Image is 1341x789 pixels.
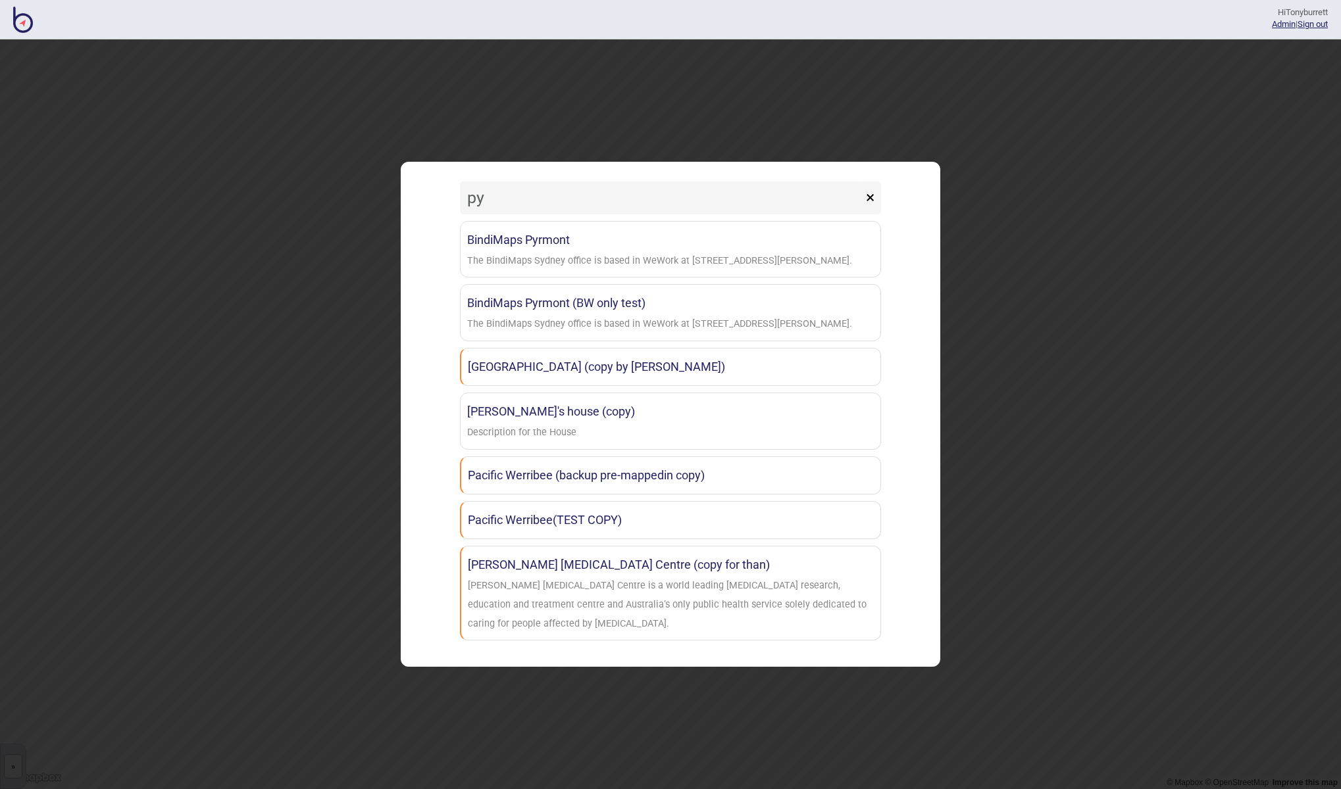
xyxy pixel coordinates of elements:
[1272,19,1298,29] span: |
[460,393,881,450] a: [PERSON_NAME]'s house (copy)Description for the House
[460,221,881,278] a: BindiMaps PyrmontThe BindiMaps Sydney office is based in WeWork at [STREET_ADDRESS][PERSON_NAME].
[1272,19,1296,29] a: Admin
[467,423,576,442] div: Description for the House
[460,181,863,214] input: Search locations by tag + name
[460,546,881,640] a: [PERSON_NAME] [MEDICAL_DATA] Centre (copy for than)[PERSON_NAME] [MEDICAL_DATA] Centre is a world...
[460,456,881,494] a: Pacific Werribee (backup pre-mappedin copy)
[13,7,33,33] img: BindiMaps CMS
[468,577,874,633] div: Peter MacCallum Cancer Centre is a world leading cancer research, education and treatment centre ...
[859,181,881,214] button: ×
[460,501,881,539] a: Pacific Werribee(TEST COPY)
[467,252,852,271] div: The BindiMaps Sydney office is based in WeWork at 100 Harris Street Ultimo.
[460,284,881,341] a: BindiMaps Pyrmont (BW only test)The BindiMaps Sydney office is based in WeWork at [STREET_ADDRESS...
[467,315,852,334] div: The BindiMaps Sydney office is based in WeWork at 100 Harris Street Ultimo.
[1272,7,1328,18] div: Hi Tonyburrett
[460,348,881,386] a: [GEOGRAPHIC_DATA] (copy by [PERSON_NAME])
[1298,19,1328,29] button: Sign out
